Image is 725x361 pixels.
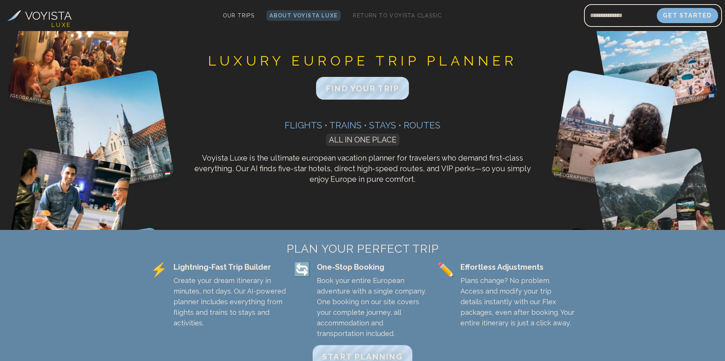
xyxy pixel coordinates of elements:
p: Book your entire European adventure with a single company. One booking on our site covers your co... [317,275,431,339]
span: About Voyista Luxe [269,13,338,19]
span: 🔄 [294,262,311,277]
p: Create your dream itinerary in minutes, not days. Our AI-powered planner includes everything from... [174,275,288,328]
img: Budapest [49,69,174,195]
a: START PLANNING [313,354,412,361]
span: ⚡ [150,262,168,277]
a: FIND YOUR TRIP [316,86,409,93]
span: ✏️ [437,262,454,277]
button: FIND YOUR TRIP [316,77,409,100]
a: About Voyista Luxe [266,10,341,21]
h3: VOYISTA [25,7,72,24]
div: One-Stop Booking [317,262,431,272]
input: Email address [584,6,657,25]
div: Lightning-Fast Trip Builder [174,262,288,272]
img: Voyista Logo [7,10,21,21]
span: ALL IN ONE PLACE [326,134,399,146]
h2: PLAN YOUR PERFECT TRIP [150,242,575,256]
h3: Flights • Trains • Stays • Routes [184,119,541,131]
img: Nice [7,147,132,273]
a: Our Trips [220,10,258,21]
img: Florence [551,69,676,195]
div: Effortless Adjustments [460,262,575,272]
p: Plans change? No problem. Access and modify your trip details instantly with our Flex packages, e... [460,275,575,328]
p: Voyista Luxe is the ultimate european vacation planner for travelers who demand first-class every... [184,153,541,184]
img: Gimmelwald [593,147,718,273]
a: VOYISTA [7,7,72,24]
span: FIND YOUR TRIP [326,84,399,93]
button: Get Started [657,8,718,23]
h1: Luxury Europe Trip Planner [184,52,541,69]
span: Our Trips [223,13,255,19]
a: Return to Voyista Classic [350,10,445,21]
span: Return to Voyista Classic [353,13,442,19]
h4: L U X E [52,21,70,30]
